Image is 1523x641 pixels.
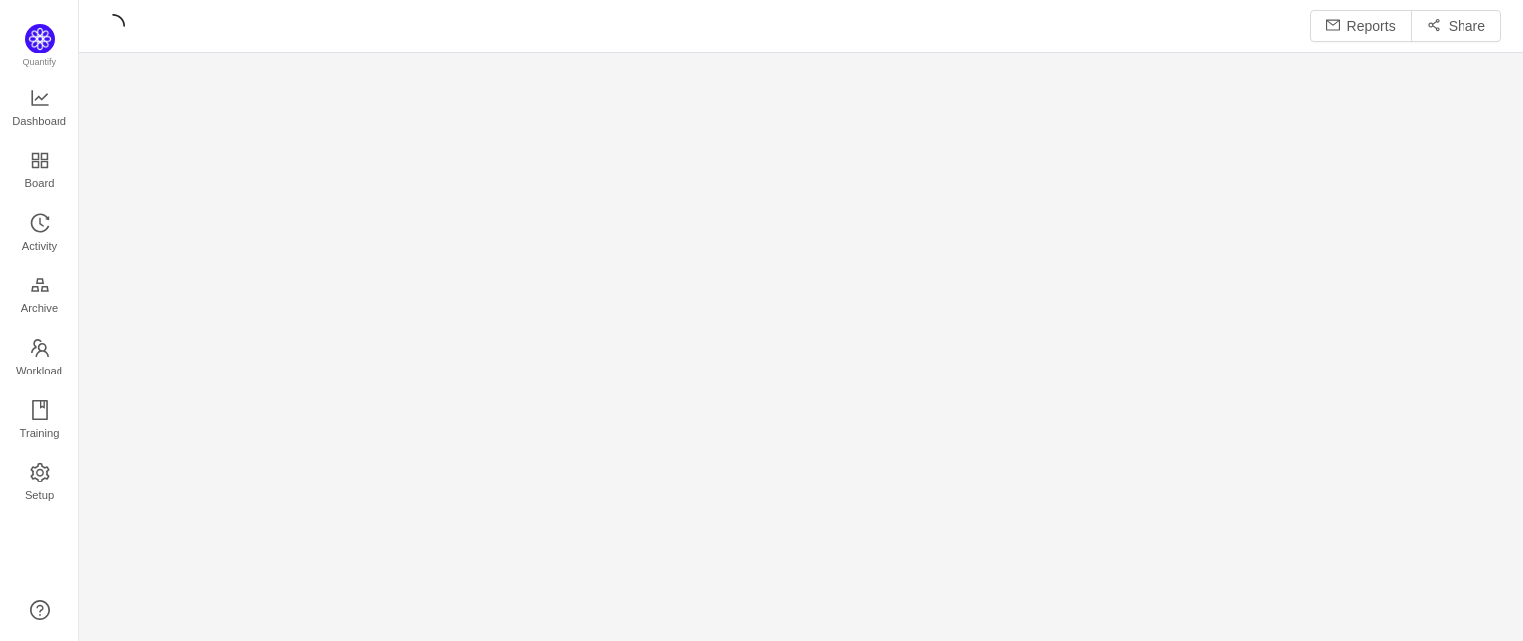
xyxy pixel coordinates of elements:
[30,600,50,620] a: icon: question-circle
[25,24,55,53] img: Quantify
[25,476,54,515] span: Setup
[12,101,66,141] span: Dashboard
[1411,10,1501,42] button: icon: share-altShare
[30,214,50,254] a: Activity
[23,57,57,67] span: Quantify
[30,89,50,129] a: Dashboard
[30,463,50,482] i: icon: setting
[30,401,50,441] a: Training
[25,163,55,203] span: Board
[30,464,50,503] a: Setup
[16,351,62,390] span: Workload
[30,88,50,108] i: icon: line-chart
[30,152,50,191] a: Board
[30,338,50,358] i: icon: team
[21,288,58,328] span: Archive
[19,413,59,453] span: Training
[30,151,50,170] i: icon: appstore
[30,339,50,378] a: Workload
[30,400,50,420] i: icon: book
[30,275,50,295] i: icon: gold
[22,226,57,266] span: Activity
[30,276,50,316] a: Archive
[30,213,50,233] i: icon: history
[101,14,125,38] i: icon: loading
[1310,10,1412,42] button: icon: mailReports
